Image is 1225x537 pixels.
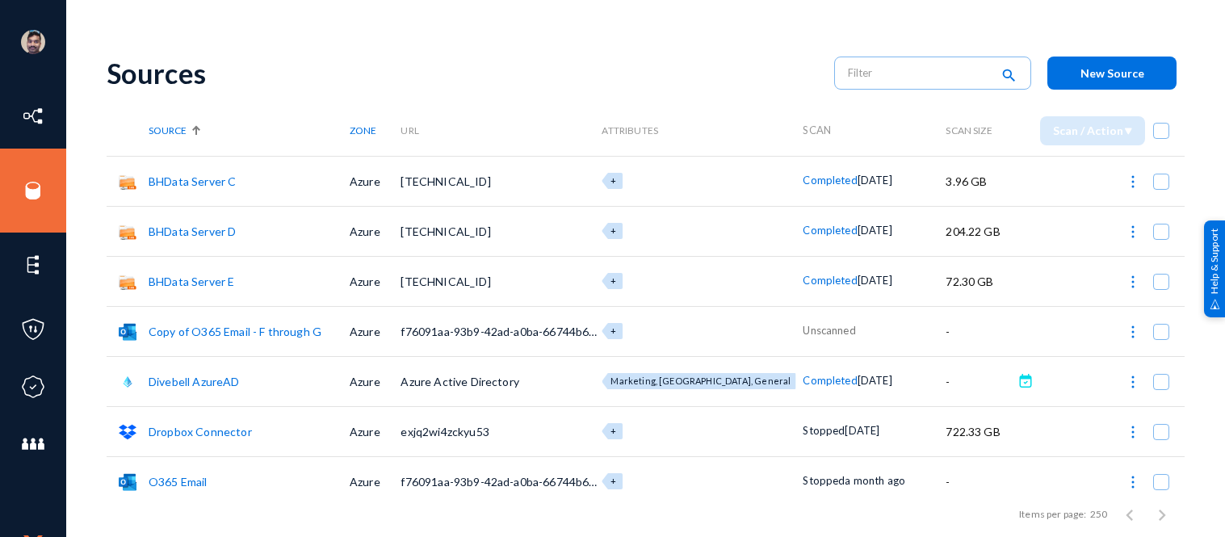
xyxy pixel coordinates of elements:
[107,57,818,90] div: Sources
[1125,224,1141,240] img: icon-more.svg
[119,373,136,391] img: azuread.png
[803,324,855,337] span: Unscanned
[119,323,136,341] img: o365mail.svg
[946,156,1013,206] td: 3.96 GB
[149,124,187,136] span: Source
[21,30,45,54] img: ACg8ocK1ZkZ6gbMmCU1AeqPIsBvrTWeY1xNXvgxNjkUXxjcqAiPEIvU=s96-c
[21,178,45,203] img: icon-sources.svg
[1047,57,1177,90] button: New Source
[350,124,401,136] div: Zone
[401,174,490,188] span: [TECHNICAL_ID]
[401,224,490,238] span: [TECHNICAL_ID]
[946,206,1013,256] td: 204.22 GB
[401,124,418,136] span: URL
[119,273,136,291] img: smb.png
[1114,498,1146,531] button: Previous page
[350,156,401,206] td: Azure
[350,256,401,306] td: Azure
[610,175,616,186] span: +
[119,223,136,241] img: smb.png
[946,124,992,136] span: Scan Size
[149,325,321,338] a: Copy of O365 Email - F through G
[1125,324,1141,340] img: icon-more.svg
[610,426,616,436] span: +
[401,475,621,489] span: f76091aa-93b9-42ad-a0ba-66744b65c468
[21,317,45,342] img: icon-policies.svg
[149,275,234,288] a: BHData Server E
[602,124,658,136] span: Attributes
[946,356,1013,406] td: -
[119,473,136,491] img: o365mail.svg
[858,274,892,287] span: [DATE]
[946,456,1013,506] td: -
[610,375,791,386] span: Marketing, [GEOGRAPHIC_DATA], General
[119,423,136,441] img: dropbox.svg
[401,425,489,438] span: exjq2wi4zckyu53
[149,124,350,136] div: Source
[401,325,621,338] span: f76091aa-93b9-42ad-a0ba-66744b65c468
[1080,66,1144,80] span: New Source
[119,173,136,191] img: smb.png
[1125,374,1141,390] img: icon-more.svg
[149,475,208,489] a: O365 Email
[803,224,857,237] span: Completed
[845,474,905,487] span: a month ago
[999,65,1018,87] mat-icon: search
[803,424,845,437] span: Stopped
[803,474,845,487] span: Stopped
[848,61,990,85] input: Filter
[946,406,1013,456] td: 722.33 GB
[946,306,1013,356] td: -
[350,356,401,406] td: Azure
[350,406,401,456] td: Azure
[858,374,892,387] span: [DATE]
[858,224,892,237] span: [DATE]
[803,374,857,387] span: Completed
[21,375,45,399] img: icon-compliance.svg
[1090,507,1107,522] div: 250
[1210,299,1220,309] img: help_support.svg
[350,124,376,136] span: Zone
[1125,474,1141,490] img: icon-more.svg
[1146,498,1178,531] button: Next page
[401,375,519,388] span: Azure Active Directory
[21,104,45,128] img: icon-inventory.svg
[610,275,616,286] span: +
[350,206,401,256] td: Azure
[149,375,240,388] a: Divebell AzureAD
[845,424,879,437] span: [DATE]
[1019,507,1086,522] div: Items per page:
[350,456,401,506] td: Azure
[1125,174,1141,190] img: icon-more.svg
[149,425,252,438] a: Dropbox Connector
[21,253,45,277] img: icon-elements.svg
[1125,274,1141,290] img: icon-more.svg
[946,256,1013,306] td: 72.30 GB
[149,224,236,238] a: BHData Server D
[610,476,616,486] span: +
[803,174,857,187] span: Completed
[149,174,236,188] a: BHData Server C
[610,225,616,236] span: +
[350,306,401,356] td: Azure
[21,432,45,456] img: icon-members.svg
[401,275,490,288] span: [TECHNICAL_ID]
[858,174,892,187] span: [DATE]
[1125,424,1141,440] img: icon-more.svg
[803,274,857,287] span: Completed
[610,325,616,336] span: +
[803,124,831,136] span: Scan
[1204,220,1225,317] div: Help & Support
